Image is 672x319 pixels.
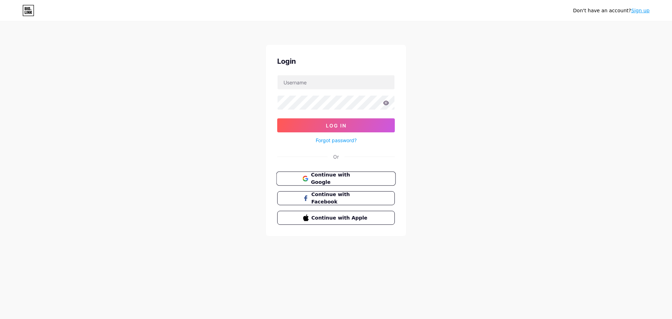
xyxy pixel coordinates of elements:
a: Sign up [631,8,650,13]
div: Login [277,56,395,67]
div: Or [333,153,339,160]
button: Continue with Apple [277,211,395,225]
span: Continue with Google [311,171,369,186]
span: Log In [326,123,346,129]
span: Continue with Facebook [311,191,369,206]
span: Continue with Apple [311,214,369,222]
input: Username [278,75,394,89]
button: Continue with Google [276,172,395,186]
a: Continue with Google [277,172,395,186]
button: Log In [277,118,395,132]
button: Continue with Facebook [277,191,395,205]
a: Forgot password? [316,137,357,144]
div: Don't have an account? [573,7,650,14]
